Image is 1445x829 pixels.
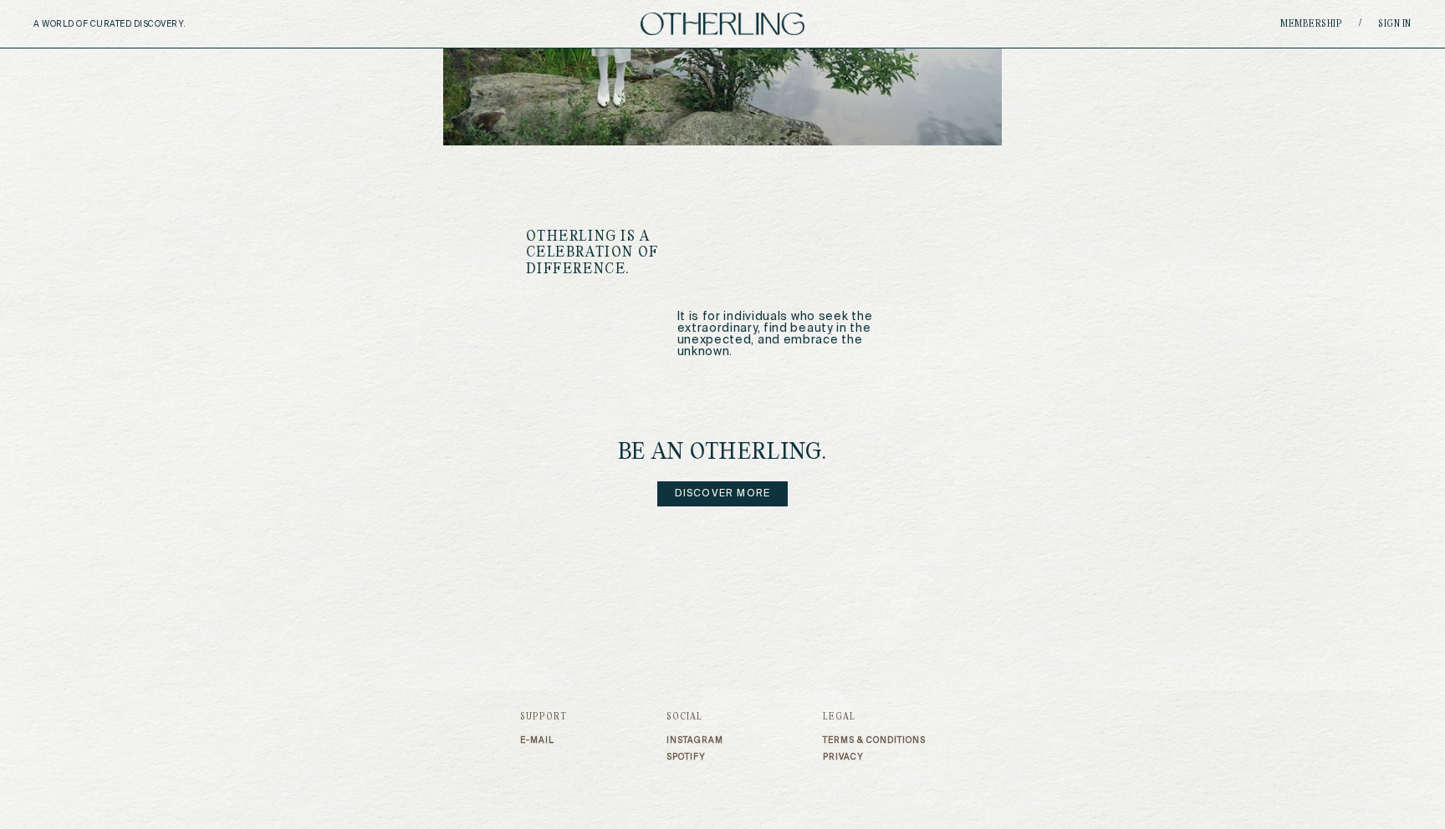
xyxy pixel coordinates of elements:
a: Privacy [823,752,926,762]
h1: OTHERLING IS A CELEBRATION OF DIFFERENCE. [526,229,747,277]
a: Discover more [657,481,789,506]
a: E-mail [520,735,567,745]
h3: Legal [823,712,926,722]
a: Instagram [666,735,723,745]
a: Sign in [1378,19,1412,29]
a: Membership [1280,19,1342,29]
img: logo [641,13,804,35]
h4: be an Otherling. [618,441,827,465]
span: / [1359,18,1361,30]
p: It is for individuals who seek the extraordinary, find beauty in the unexpected, and embrace the ... [677,311,920,358]
a: Terms & Conditions [823,735,926,745]
h3: Support [520,712,567,722]
a: Spotify [666,752,723,762]
h3: Social [666,712,723,722]
h5: A WORLD OF CURATED DISCOVERY. [33,19,258,29]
